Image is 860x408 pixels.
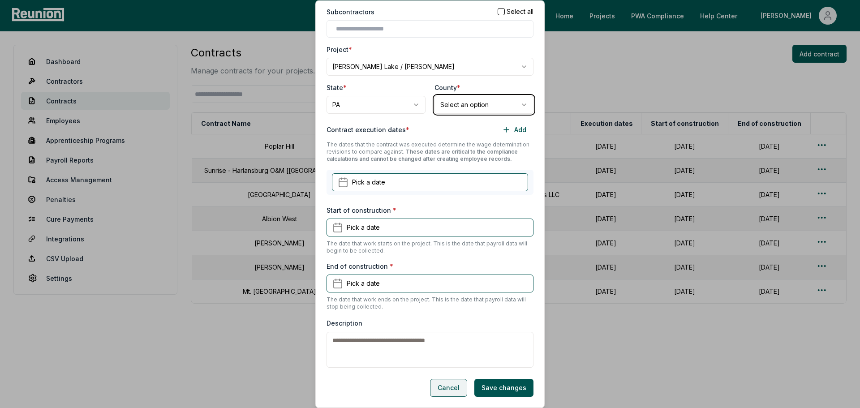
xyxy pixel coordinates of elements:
p: The date that work starts on the project. This is the date that payroll data will begin to be col... [327,240,533,254]
label: Start of construction [327,206,396,215]
button: Add [495,121,533,139]
button: Pick a date [327,219,533,236]
button: Pick a date [332,173,528,191]
span: The dates that the contract was executed determine the wage determination revisions to compare ag... [327,141,529,162]
label: Subcontractors [327,7,374,17]
label: Select all [507,9,533,15]
span: These dates are critical to the compliance calculations and cannot be changed after creating empl... [327,148,518,162]
label: Contract execution dates [327,125,409,135]
label: State [327,83,347,92]
label: End of construction [327,262,393,271]
label: County [434,83,460,92]
span: Pick a date [347,223,380,232]
button: Save changes [474,379,533,397]
button: Cancel [430,379,467,397]
label: Project [327,45,352,54]
span: Pick a date [347,279,380,288]
p: The date that work ends on the project. This is the date that payroll data will stop being collec... [327,296,533,310]
button: Pick a date [327,275,533,292]
label: Description [327,319,362,327]
span: Pick a date [352,178,385,187]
